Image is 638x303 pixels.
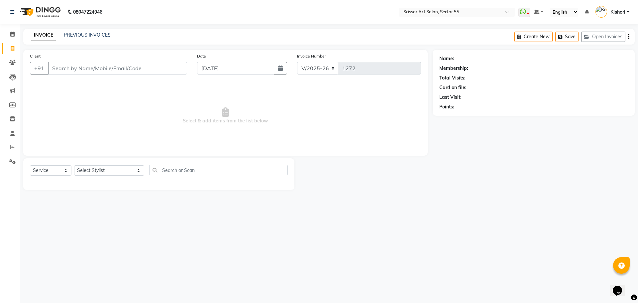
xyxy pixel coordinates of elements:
[64,32,111,38] a: PREVIOUS INVOICES
[439,94,462,101] div: Last Visit:
[30,62,49,75] button: +91
[48,62,187,75] input: Search by Name/Mobile/Email/Code
[439,55,454,62] div: Name:
[30,53,41,59] label: Client
[610,9,625,16] span: Kishori
[439,84,467,91] div: Card on file:
[197,53,206,59] label: Date
[514,32,553,42] button: Create New
[610,276,631,296] iframe: chat widget
[31,29,56,41] a: INVOICE
[73,3,102,21] b: 08047224946
[439,75,466,81] div: Total Visits:
[439,103,454,110] div: Points:
[17,3,62,21] img: logo
[581,32,625,42] button: Open Invoices
[595,6,607,18] img: Kishori
[555,32,579,42] button: Save
[30,82,421,149] span: Select & add items from the list below
[149,165,288,175] input: Search or Scan
[439,65,468,72] div: Membership:
[297,53,326,59] label: Invoice Number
